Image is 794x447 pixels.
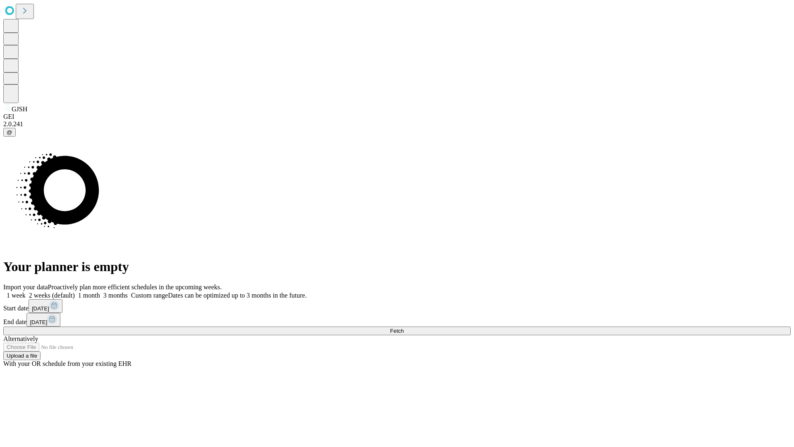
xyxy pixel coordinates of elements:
span: @ [7,129,12,135]
span: [DATE] [32,305,49,312]
span: 1 week [7,292,26,299]
button: [DATE] [26,313,60,327]
button: Fetch [3,327,791,335]
div: Start date [3,299,791,313]
span: Fetch [390,328,404,334]
button: [DATE] [29,299,62,313]
button: @ [3,128,16,137]
span: With your OR schedule from your existing EHR [3,360,132,367]
span: Custom range [131,292,168,299]
div: GEI [3,113,791,120]
div: 2.0.241 [3,120,791,128]
span: GJSH [12,106,27,113]
div: End date [3,313,791,327]
span: 2 weeks (default) [29,292,75,299]
button: Upload a file [3,351,41,360]
span: Import your data [3,284,48,291]
span: Dates can be optimized up to 3 months in the future. [168,292,306,299]
span: 3 months [103,292,128,299]
span: 1 month [78,292,100,299]
span: Alternatively [3,335,38,342]
h1: Your planner is empty [3,259,791,274]
span: Proactively plan more efficient schedules in the upcoming weeks. [48,284,222,291]
span: [DATE] [30,319,47,325]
